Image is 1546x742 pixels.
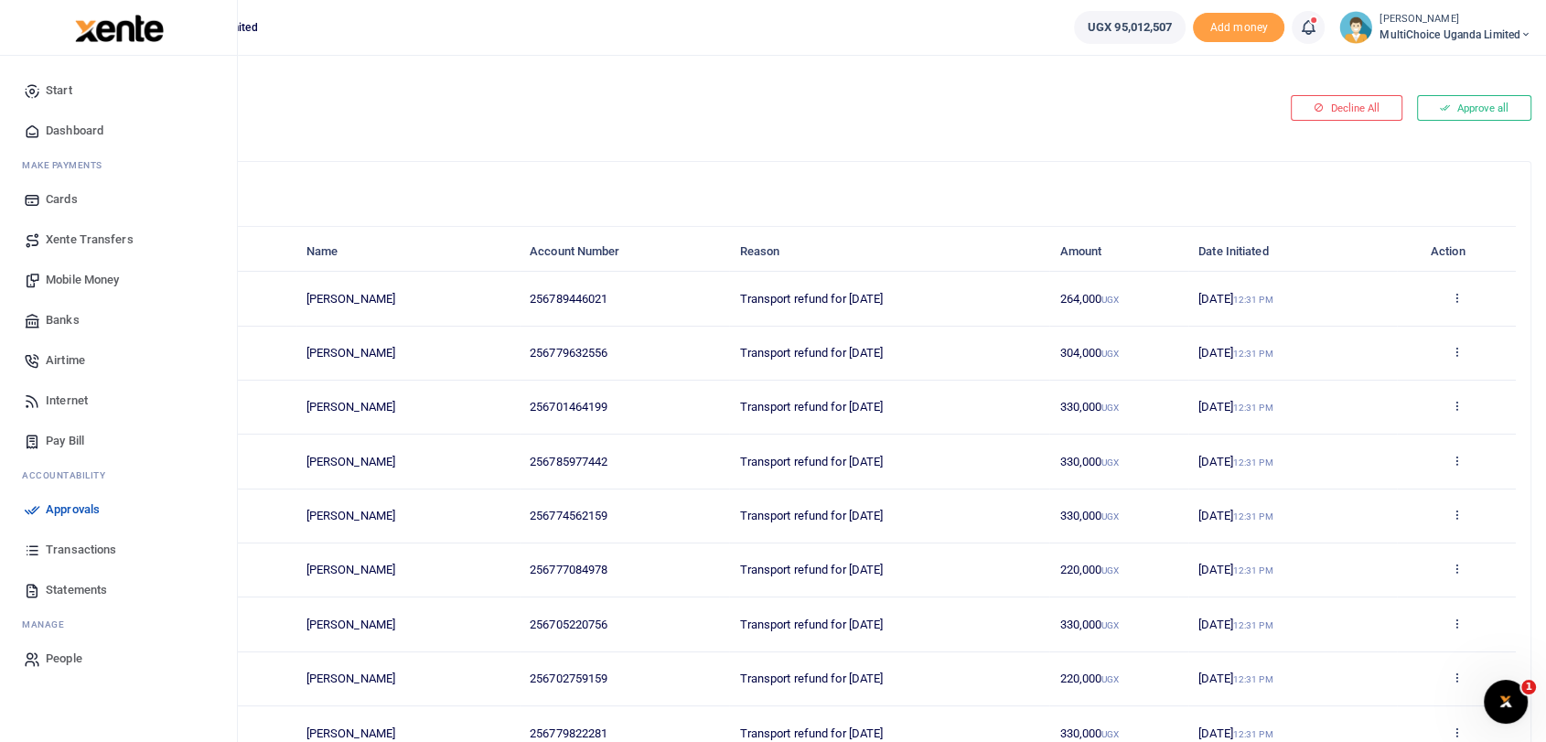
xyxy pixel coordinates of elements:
li: M [15,610,222,639]
small: [PERSON_NAME] [1380,12,1531,27]
span: Banks [46,311,80,329]
th: Reason: activate to sort column ascending [729,232,1049,272]
a: Approvals [15,489,222,530]
td: 256701464199 [520,381,729,435]
td: 256789446021 [520,272,729,326]
button: Decline All [1291,95,1402,121]
img: profile-user [1339,11,1372,44]
small: UGX [1101,620,1119,630]
a: Cards [15,179,222,220]
a: logo-small logo-large logo-large [73,20,164,34]
td: Transport refund for [DATE] [729,597,1049,651]
td: Transport refund for [DATE] [729,652,1049,706]
th: Date Initiated: activate to sort column ascending [1188,232,1397,272]
td: 220,000 [1049,543,1188,597]
a: Airtime [15,340,222,381]
small: UGX [1101,349,1119,359]
th: Action: activate to sort column ascending [1397,232,1516,272]
small: 12:31 PM [1233,511,1273,522]
a: Mobile Money [15,260,222,300]
td: 256785977442 [520,435,729,489]
span: Airtime [46,351,85,370]
span: Cards [46,190,78,209]
td: 256702759159 [520,652,729,706]
td: 304,000 [1049,327,1188,381]
td: [PERSON_NAME] [296,597,520,651]
td: [PERSON_NAME] [296,489,520,543]
a: Transactions [15,530,222,570]
td: Transport refund for [DATE] [729,381,1049,435]
a: Banks [15,300,222,340]
th: Name: activate to sort column ascending [296,232,520,272]
a: profile-user [PERSON_NAME] MultiChoice Uganda Limited [1339,11,1531,44]
span: anage [31,618,65,631]
th: Amount: activate to sort column ascending [1049,232,1188,272]
span: Start [46,81,72,100]
small: UGX [1101,511,1119,522]
span: Internet [46,392,88,410]
small: 12:31 PM [1233,565,1273,575]
td: 256774562159 [520,489,729,543]
button: Approve all [1417,95,1531,121]
td: Transport refund for [DATE] [729,543,1049,597]
a: Dashboard [15,111,222,151]
td: [DATE] [1188,543,1397,597]
td: [PERSON_NAME] [296,543,520,597]
small: UGX [1101,403,1119,413]
td: [DATE] [1188,489,1397,543]
td: 330,000 [1049,597,1188,651]
small: 12:31 PM [1233,457,1273,468]
a: Statements [15,570,222,610]
span: UGX 95,012,507 [1088,18,1172,37]
span: 1 [1521,680,1536,694]
td: [PERSON_NAME] [296,327,520,381]
span: Transactions [46,541,116,559]
a: UGX 95,012,507 [1074,11,1186,44]
td: [DATE] [1188,381,1397,435]
td: Transport refund for [DATE] [729,327,1049,381]
small: 12:31 PM [1233,295,1273,305]
th: Account Number: activate to sort column ascending [520,232,729,272]
span: Approvals [46,500,100,519]
td: 256777084978 [520,543,729,597]
small: 12:31 PM [1233,674,1273,684]
small: 12:31 PM [1233,349,1273,359]
td: [PERSON_NAME] [296,435,520,489]
td: 264,000 [1049,272,1188,326]
td: [PERSON_NAME] [296,652,520,706]
td: 256705220756 [520,597,729,651]
a: Xente Transfers [15,220,222,260]
td: [DATE] [1188,327,1397,381]
span: Pay Bill [46,432,84,450]
td: [PERSON_NAME] [296,381,520,435]
iframe: Intercom live chat [1484,680,1528,724]
small: 12:31 PM [1233,403,1273,413]
li: Wallet ballance [1067,11,1193,44]
a: Start [15,70,222,111]
li: Ac [15,461,222,489]
td: Transport refund for [DATE] [729,489,1049,543]
small: UGX [1101,565,1119,575]
h4: Mobile Money [85,177,1516,197]
td: 330,000 [1049,435,1188,489]
h4: Pending your approval [70,79,1039,99]
li: M [15,151,222,179]
td: [DATE] [1188,597,1397,651]
td: 330,000 [1049,489,1188,543]
li: Toup your wallet [1193,13,1284,43]
span: MultiChoice Uganda Limited [1380,27,1531,43]
td: 330,000 [1049,381,1188,435]
td: 220,000 [1049,652,1188,706]
td: Transport refund for [DATE] [729,435,1049,489]
span: ake Payments [31,158,102,172]
small: UGX [1101,674,1119,684]
small: UGX [1101,295,1119,305]
td: [DATE] [1188,435,1397,489]
td: 256779632556 [520,327,729,381]
span: Mobile Money [46,271,119,289]
span: Xente Transfers [46,231,134,249]
a: Internet [15,381,222,421]
span: countability [36,468,105,482]
td: [DATE] [1188,652,1397,706]
span: Statements [46,581,107,599]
